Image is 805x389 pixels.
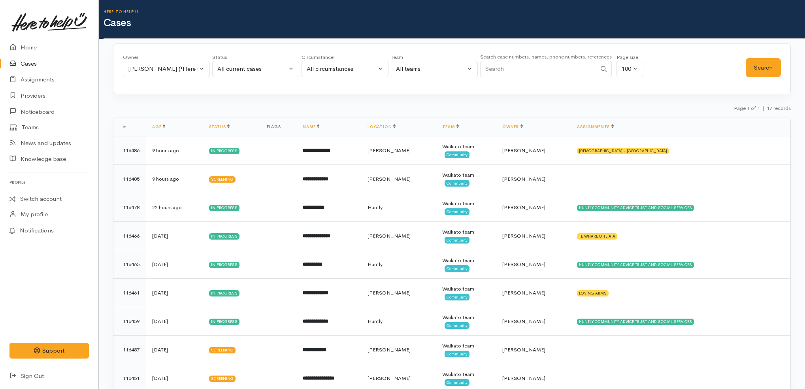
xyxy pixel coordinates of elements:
td: 22 hours ago [146,193,203,222]
div: All current cases [217,64,287,74]
span: [PERSON_NAME] [502,147,545,154]
span: Community [445,351,469,357]
span: [PERSON_NAME] [368,289,411,296]
div: Waikato team [442,285,490,293]
div: Page size [616,53,643,61]
button: All circumstances [302,61,388,77]
td: 9 hours ago [146,136,203,165]
th: # [113,117,146,136]
div: All teams [396,64,466,74]
a: Team [442,124,458,129]
td: 116485 [113,165,146,193]
div: Waikato team [442,257,490,264]
td: [DATE] [146,279,203,307]
span: [PERSON_NAME] [368,346,411,353]
div: In progress [209,205,239,211]
div: Owner [123,53,210,61]
button: Search [746,58,781,77]
span: [PERSON_NAME] [502,204,545,211]
a: Name [303,124,319,129]
button: 100 [616,61,643,77]
span: [PERSON_NAME] [502,176,545,182]
div: In progress [209,148,239,154]
td: [DATE] [146,307,203,336]
span: Community [445,208,469,215]
button: Katarina Daly ('Here to help u') [123,61,210,77]
span: | [762,105,764,111]
span: [PERSON_NAME] [502,375,545,381]
td: 116461 [113,279,146,307]
div: In progress [209,319,239,325]
span: Community [445,180,469,186]
td: 116457 [113,336,146,364]
div: Waikato team [442,200,490,208]
td: 116459 [113,307,146,336]
span: [PERSON_NAME] [502,261,545,268]
h6: Profile [9,177,89,188]
div: Waikato team [442,370,490,378]
td: 116478 [113,193,146,222]
span: Huntly [368,261,383,268]
small: Search case numbers, names, phone numbers, references [480,53,612,60]
td: [DATE] [146,336,203,364]
td: 9 hours ago [146,165,203,193]
div: In progress [209,262,239,268]
div: [DEMOGRAPHIC_DATA] - [GEOGRAPHIC_DATA] [577,148,669,154]
h6: Here to help u [104,9,805,14]
span: Community [445,379,469,385]
span: Community [445,151,469,158]
span: [PERSON_NAME] [502,346,545,353]
div: 100 [622,64,631,74]
span: Community [445,237,469,243]
span: [PERSON_NAME] [502,318,545,325]
div: Waikato team [442,228,490,236]
td: [DATE] [146,222,203,250]
a: Status [209,124,230,129]
div: HUNTLY COMMUNITY ADVICE TRUST AND SOCIAL SERVICES [577,319,694,325]
div: HUNTLY COMMUNITY ADVICE TRUST AND SOCIAL SERVICES [577,262,694,268]
a: Location [368,124,396,129]
span: [PERSON_NAME] [368,147,411,154]
td: 116465 [113,250,146,279]
small: Page 1 of 1 17 records [734,105,791,111]
td: [DATE] [146,250,203,279]
div: Waikato team [442,342,490,350]
td: 116466 [113,222,146,250]
div: Team [391,53,478,61]
span: [PERSON_NAME] [502,289,545,296]
span: Huntly [368,318,383,325]
span: [PERSON_NAME] [368,375,411,381]
input: Search [480,61,596,77]
div: In progress [209,233,239,240]
th: Flags [260,117,296,136]
div: Waikato team [442,171,490,179]
span: Community [445,294,469,300]
td: 116486 [113,136,146,165]
div: All circumstances [307,64,376,74]
div: [PERSON_NAME] ('Here to help u') [128,64,198,74]
button: All teams [391,61,478,77]
a: Assignments [577,124,614,129]
div: In progress [209,290,239,296]
div: HUNTLY COMMUNITY ADVICE TRUST AND SOCIAL SERVICES [577,205,694,211]
div: Waikato team [442,143,490,151]
span: Community [445,322,469,329]
h1: Cases [104,17,805,29]
span: [PERSON_NAME] [502,232,545,239]
div: Screening [209,176,236,183]
a: Age [152,124,165,129]
div: Screening [209,347,236,353]
div: Status [212,53,299,61]
div: TE WHARE O TE ATA [577,233,617,240]
span: Huntly [368,204,383,211]
div: Circumstance [302,53,388,61]
a: Owner [502,124,523,129]
button: Support [9,343,89,359]
div: LOVING ARMS [577,290,609,296]
span: [PERSON_NAME] [368,176,411,182]
span: [PERSON_NAME] [368,232,411,239]
button: All current cases [212,61,299,77]
span: Community [445,265,469,272]
div: Waikato team [442,313,490,321]
div: Screening [209,376,236,382]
